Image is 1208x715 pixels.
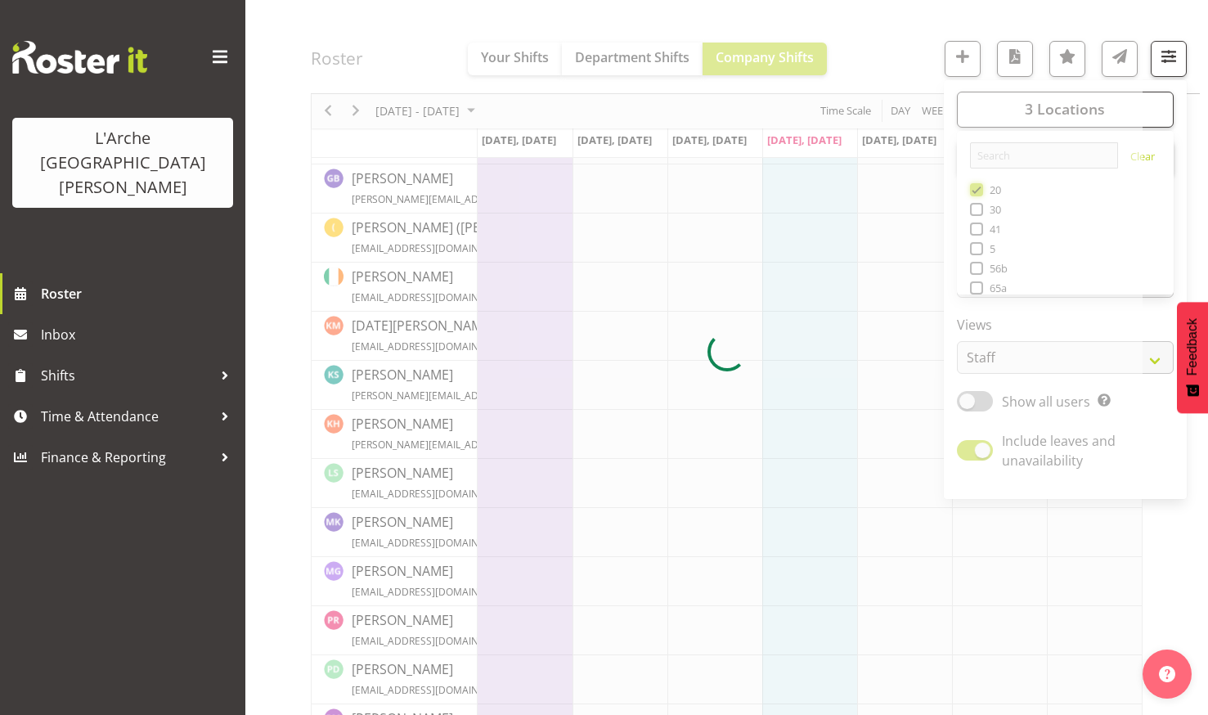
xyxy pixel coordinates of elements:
[12,41,147,74] img: Rosterit website logo
[1185,318,1200,375] span: Feedback
[1151,41,1187,77] button: Filter Shifts
[41,281,237,306] span: Roster
[1177,302,1208,413] button: Feedback - Show survey
[41,363,213,388] span: Shifts
[41,322,237,347] span: Inbox
[29,126,217,200] div: L'Arche [GEOGRAPHIC_DATA][PERSON_NAME]
[1130,149,1155,169] a: Clear
[41,404,213,429] span: Time & Attendance
[41,445,213,470] span: Finance & Reporting
[1159,666,1175,682] img: help-xxl-2.png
